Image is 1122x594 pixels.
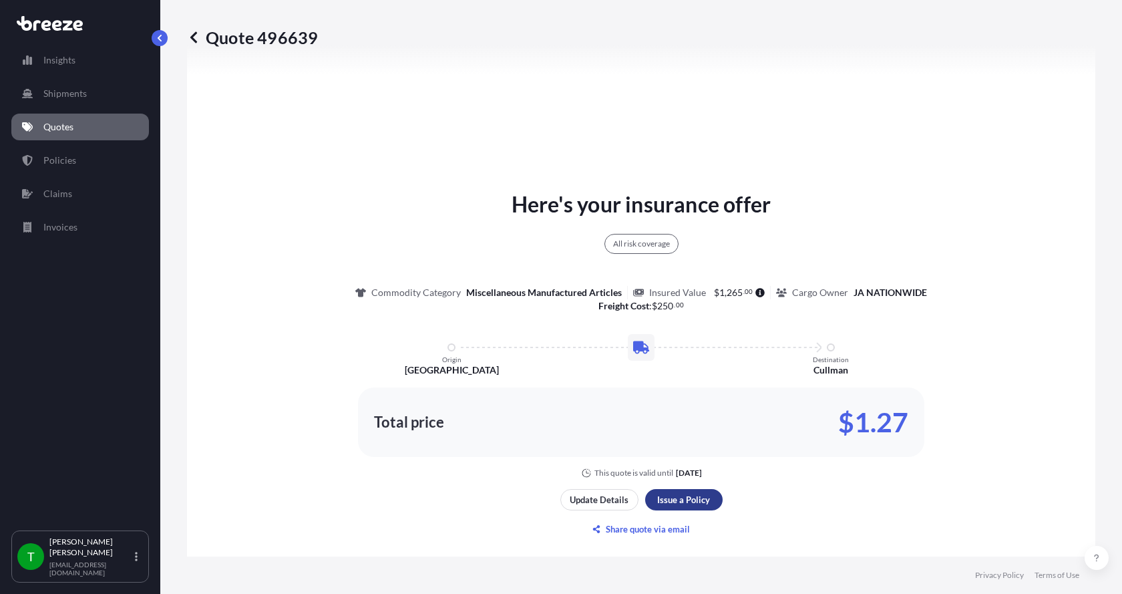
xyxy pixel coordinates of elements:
p: Total price [374,416,444,429]
div: All risk coverage [604,234,679,254]
p: Shipments [43,87,87,100]
span: , [725,288,727,297]
span: $ [652,301,657,311]
a: Claims [11,180,149,207]
p: Quotes [43,120,73,134]
a: Insights [11,47,149,73]
button: Share quote via email [560,518,723,540]
a: Quotes [11,114,149,140]
p: Miscellaneous Manufactured Articles [466,286,622,299]
p: [EMAIL_ADDRESS][DOMAIN_NAME] [49,561,132,577]
p: Destination [813,355,849,363]
span: . [743,289,745,294]
p: Cullman [813,363,848,377]
p: Here's your insurance offer [512,188,771,220]
a: Invoices [11,214,149,241]
p: Share quote via email [606,523,690,536]
a: Terms of Use [1035,570,1079,581]
p: Claims [43,187,72,200]
p: [PERSON_NAME] [PERSON_NAME] [49,537,132,558]
span: . [674,303,675,307]
b: Freight Cost [598,300,649,311]
p: [GEOGRAPHIC_DATA] [405,363,499,377]
p: : [598,299,684,313]
span: 265 [727,288,743,297]
p: Origin [442,355,461,363]
span: 00 [676,303,684,307]
span: 1 [719,288,725,297]
p: Invoices [43,220,77,234]
button: Issue a Policy [645,489,723,510]
p: Quote 496639 [187,27,318,48]
a: Privacy Policy [975,570,1024,581]
p: $1.27 [838,412,908,433]
p: Insights [43,53,75,67]
p: Update Details [570,493,628,506]
p: Cargo Owner [792,286,848,299]
a: Policies [11,147,149,174]
span: $ [714,288,719,297]
p: [DATE] [676,468,702,478]
p: Commodity Category [371,286,461,299]
p: This quote is valid until [594,468,673,478]
button: Update Details [560,489,638,510]
p: Insured Value [649,286,706,299]
span: 00 [745,289,753,294]
p: Policies [43,154,76,167]
p: JA NATIONWIDE [854,286,927,299]
p: Issue a Policy [657,493,710,506]
span: T [27,550,35,563]
a: Shipments [11,80,149,107]
span: 250 [657,301,673,311]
